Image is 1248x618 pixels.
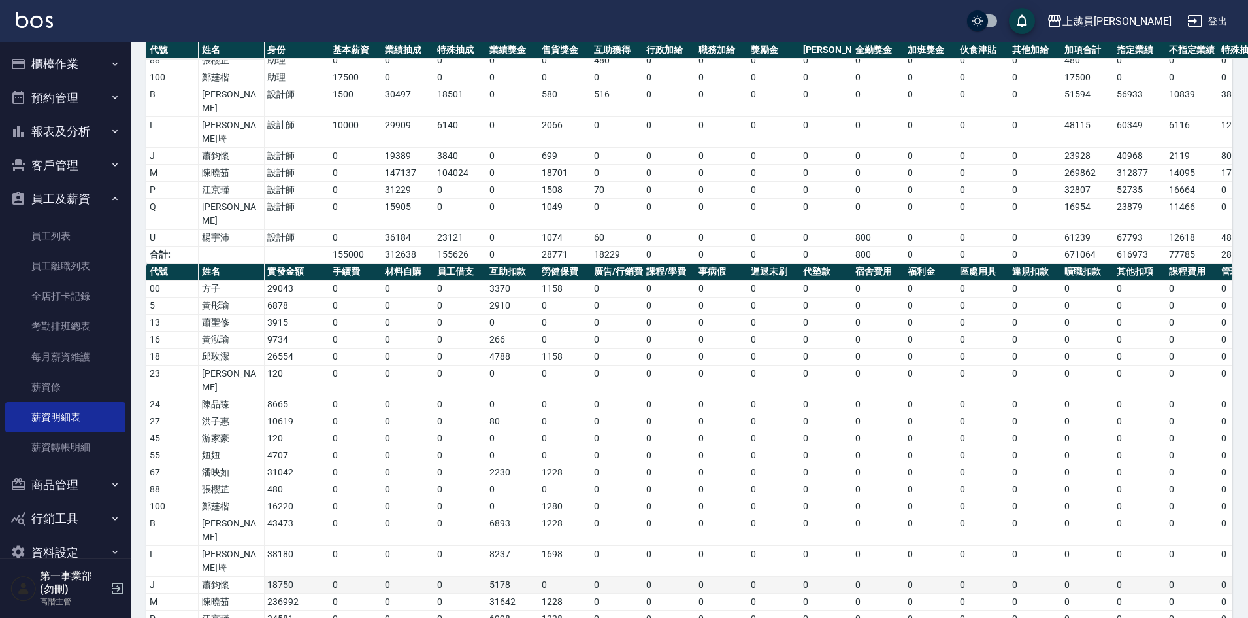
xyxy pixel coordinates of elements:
td: 0 [800,69,852,86]
td: 0 [591,69,643,86]
th: 其他加給 [1009,42,1061,59]
td: 0 [800,165,852,182]
td: 0 [329,165,382,182]
td: 0 [1009,281,1061,298]
td: 0 [486,86,538,117]
td: 1158 [538,281,591,298]
td: 29909 [382,117,434,148]
td: 32807 [1061,182,1113,199]
td: J [146,148,199,165]
th: 互助獲得 [591,42,643,59]
td: 設計師 [264,230,329,247]
td: 0 [486,165,538,182]
td: 蕭鈞懷 [199,148,264,165]
td: 70 [591,182,643,199]
td: 0 [643,199,695,230]
td: 616973 [1113,247,1166,264]
td: 0 [904,182,957,199]
th: 獎勵金 [747,42,800,59]
td: 0 [1061,281,1113,298]
td: 0 [695,230,747,247]
td: 516 [591,86,643,117]
td: 0 [1113,52,1166,69]
td: 0 [486,230,538,247]
td: 0 [747,52,800,69]
td: 36184 [382,230,434,247]
td: 0 [957,199,1009,230]
td: 23121 [434,230,486,247]
td: 0 [852,148,904,165]
td: 0 [434,182,486,199]
a: 員工列表 [5,221,125,251]
button: 上越員[PERSON_NAME] [1042,8,1177,35]
td: 0 [957,148,1009,165]
td: 17500 [329,69,382,86]
td: 0 [1009,86,1061,117]
a: 員工離職列表 [5,251,125,281]
td: 67793 [1113,230,1166,247]
td: 0 [852,86,904,117]
td: 0 [1009,230,1061,247]
td: 10839 [1166,86,1218,117]
td: 800 [852,247,904,264]
td: P [146,182,199,199]
td: 0 [695,182,747,199]
td: 14095 [1166,165,1218,182]
td: 6878 [264,298,329,315]
td: 77785 [1166,247,1218,264]
td: 580 [538,86,591,117]
td: 61239 [1061,230,1113,247]
td: 0 [434,52,486,69]
th: 廣告/行銷費 [591,264,643,281]
td: 60349 [1113,117,1166,148]
td: 147137 [382,165,434,182]
th: 區處用具 [957,264,1009,281]
td: 楊宇沛 [199,230,264,247]
td: 0 [904,247,957,264]
td: 0 [747,199,800,230]
td: 0 [695,165,747,182]
td: 40968 [1113,148,1166,165]
td: 0 [904,52,957,69]
th: 材料自購 [382,264,434,281]
th: 課程費用 [1166,264,1218,281]
td: 0 [643,52,695,69]
td: 18701 [538,165,591,182]
td: 699 [538,148,591,165]
td: 0 [695,247,747,264]
td: 0 [1009,117,1061,148]
th: 實發金額 [264,264,329,281]
th: [PERSON_NAME]退 [800,42,852,59]
td: 0 [747,165,800,182]
td: 0 [591,281,643,298]
td: 0 [643,230,695,247]
td: 16664 [1166,182,1218,199]
td: 23928 [1061,148,1113,165]
button: save [1009,8,1035,34]
td: 31229 [382,182,434,199]
td: 0 [957,86,1009,117]
td: 0 [538,69,591,86]
th: 代號 [146,264,199,281]
td: 0 [800,117,852,148]
td: 設計師 [264,182,329,199]
img: Person [10,575,37,602]
td: 1049 [538,199,591,230]
td: 0 [1166,52,1218,69]
td: 0 [852,69,904,86]
th: 職務加給 [695,42,747,59]
td: 0 [904,199,957,230]
td: 0 [695,199,747,230]
td: 0 [591,199,643,230]
td: 0 [329,52,382,69]
td: 104024 [434,165,486,182]
td: 00 [146,281,199,298]
th: 代墊款 [800,264,852,281]
td: 0 [904,117,957,148]
th: 勞健保費 [538,264,591,281]
th: 姓名 [199,42,264,59]
td: 助理 [264,52,329,69]
td: 51594 [1061,86,1113,117]
td: 0 [1009,182,1061,199]
td: 0 [852,52,904,69]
